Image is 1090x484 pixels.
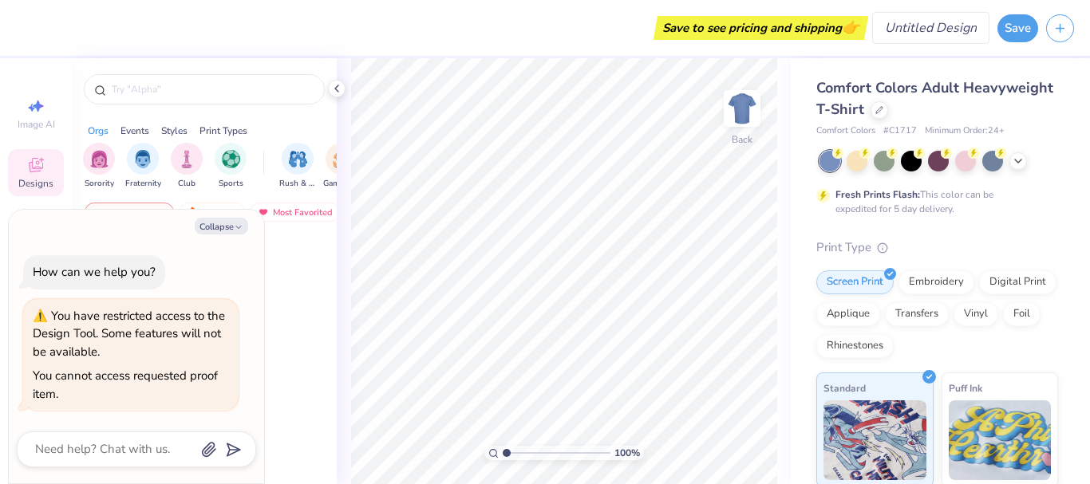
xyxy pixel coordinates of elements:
span: Sports [219,178,243,190]
span: Comfort Colors [816,124,875,138]
span: 100 % [614,446,640,460]
span: Club [178,178,195,190]
div: Your Org's Fav [85,203,174,222]
span: Minimum Order: 24 + [925,124,1005,138]
img: most_fav.gif [257,207,270,218]
img: Puff Ink [949,400,1052,480]
div: filter for Club [171,143,203,190]
div: Events [120,124,149,138]
span: Image AI [18,118,55,131]
button: filter button [279,143,316,190]
img: Back [726,92,758,124]
span: Designs [18,177,53,190]
span: Rush & Bid [279,178,316,190]
div: Save to see pricing and shipping [658,16,864,40]
div: You have restricted access to the Design Tool. Some features will not be available. [33,308,225,360]
span: Fraternity [125,178,161,190]
img: Game Day Image [333,150,351,168]
div: Back [732,132,752,147]
div: Styles [161,124,188,138]
button: filter button [171,143,203,190]
strong: Fresh Prints Flash: [835,188,920,201]
button: Collapse [195,218,248,234]
div: Transfers [885,302,949,326]
div: Orgs [88,124,109,138]
div: filter for Sports [215,143,247,190]
button: filter button [125,143,161,190]
div: Trending [179,203,245,222]
button: filter button [83,143,115,190]
img: Fraternity Image [134,150,152,168]
span: Standard [823,380,866,396]
img: Rush & Bid Image [289,150,307,168]
div: Most Favorited [250,203,340,222]
div: How can we help you? [33,264,156,280]
div: Rhinestones [816,334,894,358]
span: Sorority [85,178,114,190]
div: filter for Game Day [323,143,360,190]
span: Comfort Colors Adult Heavyweight T-Shirt [816,78,1053,119]
div: You cannot access requested proof item. [33,368,218,402]
img: Sorority Image [90,150,109,168]
div: filter for Sorority [83,143,115,190]
span: # C1717 [883,124,917,138]
img: Club Image [178,150,195,168]
span: 👉 [842,18,859,37]
span: Puff Ink [949,380,982,396]
img: most_fav.gif [92,207,105,218]
button: filter button [323,143,360,190]
div: Print Type [816,238,1058,257]
div: filter for Rush & Bid [279,143,316,190]
div: Print Types [199,124,247,138]
div: Embroidery [898,270,974,294]
div: Applique [816,302,880,326]
div: Digital Print [979,270,1056,294]
img: Sports Image [222,150,240,168]
img: trending.gif [186,207,199,218]
button: filter button [215,143,247,190]
span: Game Day [323,178,360,190]
button: Save [997,14,1038,42]
div: This color can be expedited for 5 day delivery. [835,187,1032,216]
div: filter for Fraternity [125,143,161,190]
img: Standard [823,400,926,480]
div: Vinyl [954,302,998,326]
input: Untitled Design [872,12,989,44]
input: Try "Alpha" [110,81,314,97]
div: Screen Print [816,270,894,294]
div: Foil [1003,302,1041,326]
